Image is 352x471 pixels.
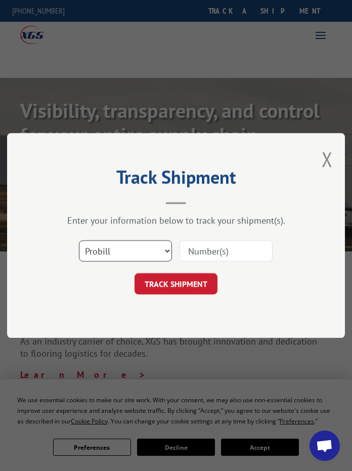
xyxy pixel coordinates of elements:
button: TRACK SHIPMENT [135,273,217,294]
input: Number(s) [180,240,273,262]
button: Close modal [322,146,333,173]
div: Enter your information below to track your shipment(s). [58,215,294,226]
h2: Track Shipment [58,170,294,189]
a: Open chat [310,431,340,461]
